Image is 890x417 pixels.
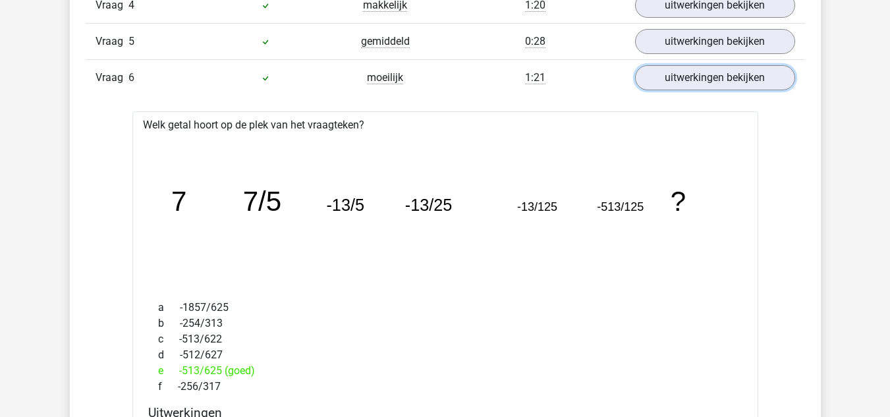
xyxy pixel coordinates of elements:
span: 1:21 [525,71,545,84]
tspan: -13/125 [518,201,558,214]
span: e [158,363,179,379]
tspan: -13/25 [405,196,453,215]
span: moeilijk [367,71,403,84]
span: Vraag [96,34,128,49]
div: -1857/625 [148,300,742,316]
span: f [158,379,178,395]
tspan: ? [671,186,686,217]
div: -254/313 [148,316,742,331]
a: uitwerkingen bekijken [635,65,795,90]
span: a [158,300,180,316]
div: -513/625 (goed) [148,363,742,379]
a: uitwerkingen bekijken [635,29,795,54]
tspan: 7 [171,186,186,217]
div: -256/317 [148,379,742,395]
span: gemiddeld [361,35,410,48]
div: -512/627 [148,347,742,363]
span: 5 [128,35,134,47]
tspan: 7/5 [243,186,282,217]
span: b [158,316,180,331]
span: Vraag [96,70,128,86]
div: -513/622 [148,331,742,347]
span: 0:28 [525,35,545,48]
span: 6 [128,71,134,84]
tspan: -513/125 [598,201,644,214]
span: c [158,331,179,347]
tspan: -13/5 [327,196,365,215]
span: d [158,347,180,363]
